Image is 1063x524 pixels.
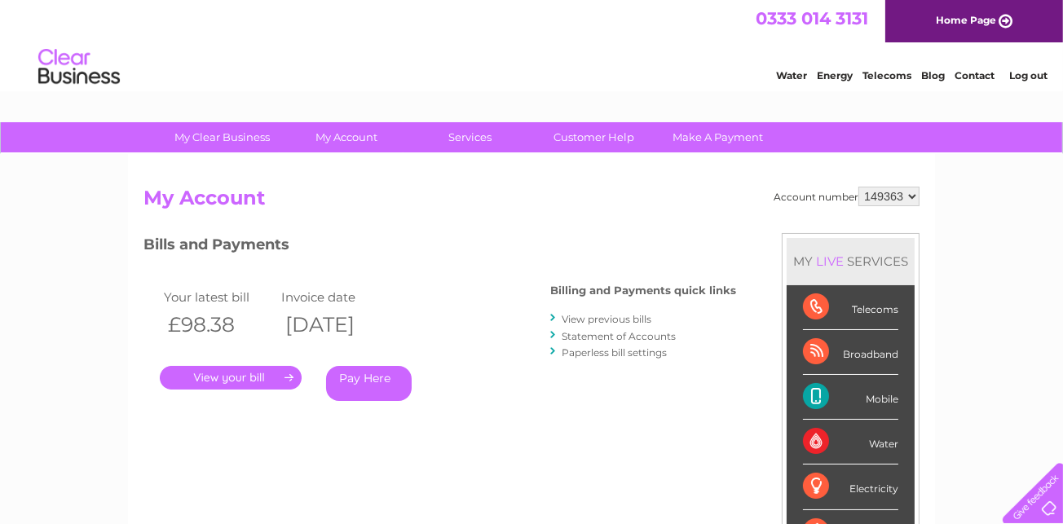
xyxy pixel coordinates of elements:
td: Your latest bill [160,286,277,308]
div: Electricity [803,465,898,509]
a: Make A Payment [651,122,786,152]
a: Customer Help [527,122,662,152]
a: 0333 014 3131 [756,8,868,29]
div: Mobile [803,375,898,420]
a: My Clear Business [156,122,290,152]
a: Pay Here [326,366,412,401]
div: Water [803,420,898,465]
div: Telecoms [803,285,898,330]
a: Blog [921,69,945,81]
th: [DATE] [277,308,395,341]
a: Water [776,69,807,81]
a: Energy [817,69,853,81]
a: Services [404,122,538,152]
h4: Billing and Payments quick links [550,284,736,297]
div: Account number [774,187,920,206]
div: LIVE [813,253,847,269]
h2: My Account [143,187,920,218]
td: Invoice date [277,286,395,308]
a: Statement of Accounts [562,330,676,342]
a: Contact [955,69,995,81]
a: Telecoms [862,69,911,81]
a: Log out [1009,69,1048,81]
div: Clear Business is a trading name of Verastar Limited (registered in [GEOGRAPHIC_DATA] No. 3667643... [148,9,918,79]
h3: Bills and Payments [143,233,736,262]
a: Paperless bill settings [562,346,667,359]
div: MY SERVICES [787,238,915,284]
th: £98.38 [160,308,277,341]
div: Broadband [803,330,898,375]
a: My Account [280,122,414,152]
a: View previous bills [562,313,651,325]
img: logo.png [37,42,121,92]
a: . [160,366,302,390]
